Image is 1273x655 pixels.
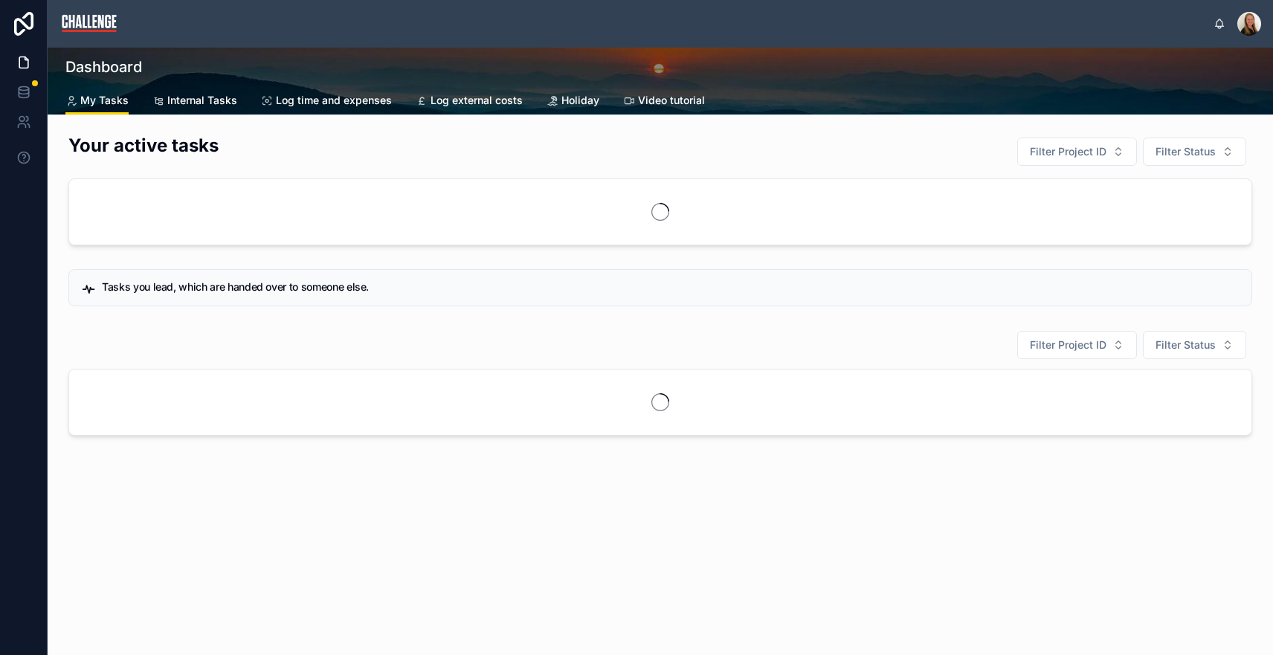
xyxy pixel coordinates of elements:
h2: Your active tasks [68,133,219,158]
span: Filter Status [1156,338,1216,352]
a: Log external costs [416,87,523,117]
a: Internal Tasks [152,87,237,117]
span: My Tasks [80,93,129,108]
a: Video tutorial [623,87,705,117]
a: My Tasks [65,87,129,115]
span: Internal Tasks [167,93,237,108]
a: Holiday [547,87,599,117]
h5: Tasks you lead, which are handed over to someone else. [102,282,1240,292]
span: Filter Project ID [1030,338,1106,352]
button: Select Button [1143,331,1246,359]
span: Filter Status [1156,144,1216,159]
a: Log time and expenses [261,87,392,117]
div: scrollable content [131,21,1214,27]
span: Filter Project ID [1030,144,1106,159]
span: Holiday [561,93,599,108]
span: Log external costs [431,93,523,108]
button: Select Button [1017,138,1137,166]
span: Video tutorial [638,93,705,108]
h1: Dashboard [65,57,142,77]
span: Log time and expenses [276,93,392,108]
button: Select Button [1143,138,1246,166]
img: App logo [59,12,119,36]
button: Select Button [1017,331,1137,359]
